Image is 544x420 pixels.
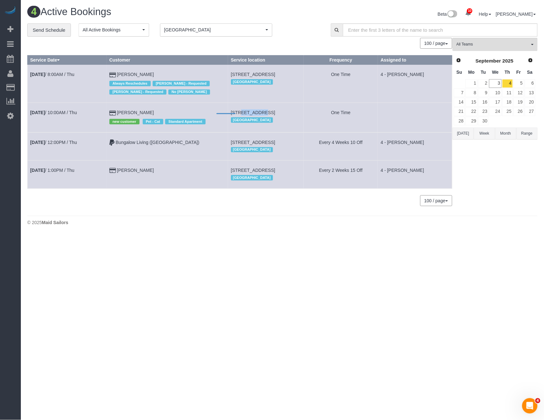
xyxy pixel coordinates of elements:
[231,175,273,180] span: [GEOGRAPHIC_DATA]
[231,78,301,86] div: Location
[489,107,501,116] a: 24
[454,56,463,65] a: Prev
[304,161,378,189] td: Frequency
[378,103,452,132] td: Assigned to
[462,6,474,21] a: 10
[525,98,535,106] a: 20
[453,38,538,51] button: All Teams
[465,88,477,97] a: 8
[496,12,536,17] a: [PERSON_NAME]
[117,110,154,115] a: [PERSON_NAME]
[231,140,275,145] span: [STREET_ADDRESS]
[525,79,535,88] a: 6
[30,168,74,173] a: [DATE]/ 1:00PM / Thu
[117,72,154,77] a: [PERSON_NAME]
[447,10,457,19] img: New interface
[505,70,510,75] span: Thursday
[454,88,465,97] a: 7
[465,98,477,106] a: 15
[421,38,452,49] nav: Pagination navigation
[30,110,45,115] b: [DATE]
[527,70,533,75] span: Saturday
[28,55,107,65] th: Service Date
[109,140,115,145] i: Paypal
[165,119,205,124] span: Standard Apartment
[502,79,513,88] a: 4
[27,6,40,18] span: 4
[514,88,524,97] a: 12
[28,65,107,103] td: Schedule date
[421,195,452,206] nav: Pagination navigation
[516,70,521,75] span: Friday
[30,72,74,77] a: [DATE]/ 8:00AM / Thu
[479,12,491,17] a: Help
[503,58,514,63] span: 2025
[474,128,495,139] button: Week
[522,398,538,414] iframe: Intercom live chat
[231,173,301,182] div: Location
[478,88,489,97] a: 9
[27,219,538,226] div: © 2025
[481,70,486,75] span: Tuesday
[30,140,45,145] b: [DATE]
[453,128,474,139] button: [DATE]
[153,81,210,86] span: [PERSON_NAME] - Requested
[502,88,513,97] a: 11
[83,27,141,33] span: All Active Bookings
[228,103,304,132] td: Service location
[228,132,304,160] td: Service location
[27,6,278,17] h1: Active Bookings
[489,98,501,106] a: 17
[168,89,210,95] span: No [PERSON_NAME]
[28,132,107,160] td: Schedule date
[535,398,540,403] span: 4
[378,55,452,65] th: Assigned to
[79,23,149,37] button: All Active Bookings
[231,146,301,154] div: Location
[231,117,273,122] span: [GEOGRAPHIC_DATA]
[489,88,501,97] a: 10
[525,88,535,97] a: 13
[465,79,477,88] a: 1
[228,65,304,103] td: Service location
[109,111,116,115] i: Credit Card Payment
[502,107,513,116] a: 25
[106,65,228,103] td: Customer
[30,168,45,173] b: [DATE]
[30,72,45,77] b: [DATE]
[454,107,465,116] a: 21
[231,116,301,124] div: Location
[116,140,200,145] a: Bungalow Living ([GEOGRAPHIC_DATA])
[228,161,304,189] td: Service location
[304,103,378,132] td: Frequency
[454,117,465,125] a: 28
[378,132,452,160] td: Assigned to
[514,79,524,88] a: 5
[160,23,272,37] button: [GEOGRAPHIC_DATA]
[42,220,68,225] strong: Maid Sailors
[456,70,462,75] span: Sunday
[465,107,477,116] a: 22
[478,98,489,106] a: 16
[453,38,538,48] ol: All Teams
[231,147,273,152] span: [GEOGRAPHIC_DATA]
[304,55,378,65] th: Frequency
[526,56,535,65] a: Next
[420,38,452,49] button: 100 / page
[30,110,77,115] a: [DATE]/ 10:00AM / Thu
[438,12,458,17] a: Beta
[304,65,378,103] td: Frequency
[420,195,452,206] button: 100 / page
[30,140,77,145] a: [DATE]/ 12:00PM / Thu
[304,132,378,160] td: Frequency
[492,70,499,75] span: Wednesday
[27,23,71,37] a: Send Schedule
[467,8,472,13] span: 10
[454,98,465,106] a: 14
[525,107,535,116] a: 27
[514,98,524,106] a: 19
[106,55,228,65] th: Customer
[164,27,264,33] span: [GEOGRAPHIC_DATA]
[4,6,17,15] img: Automaid Logo
[231,72,275,77] span: [STREET_ADDRESS]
